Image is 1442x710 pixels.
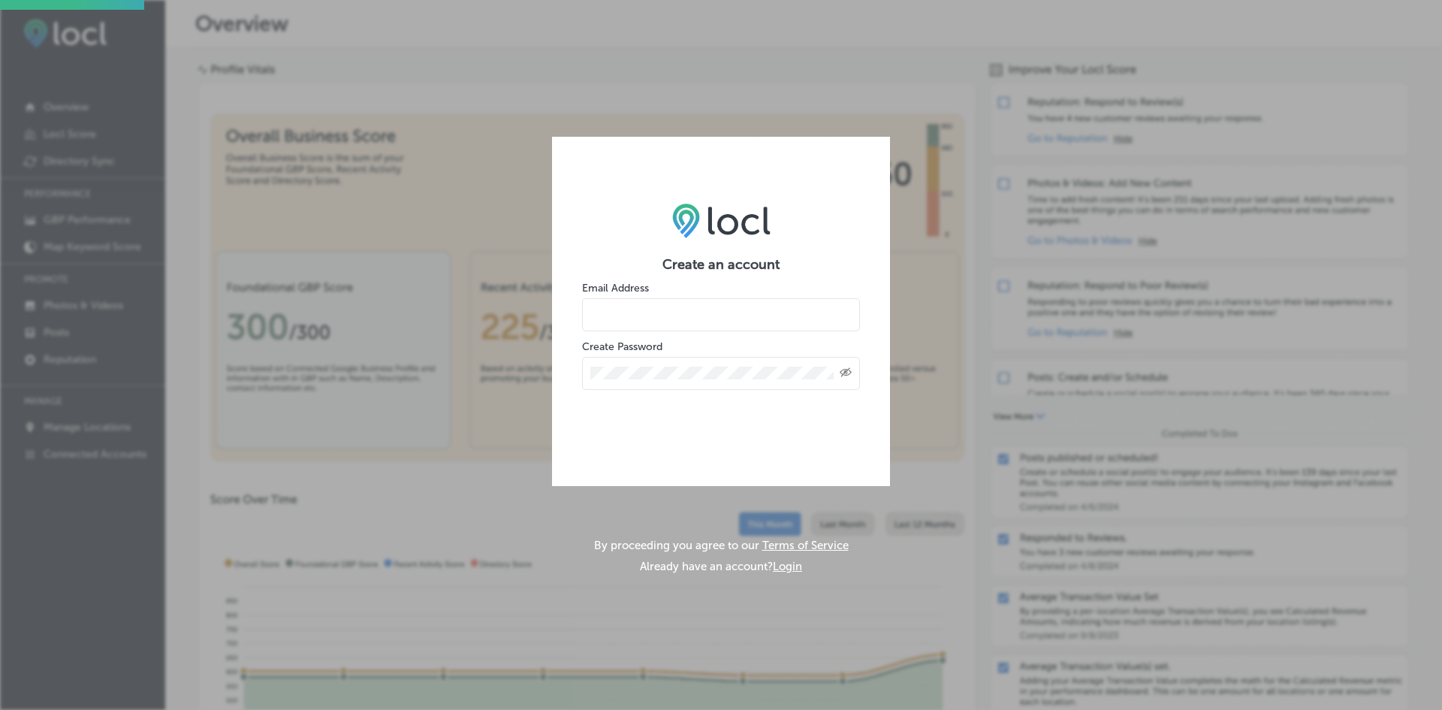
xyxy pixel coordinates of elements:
[582,340,662,353] label: Create Password
[582,256,860,273] h2: Create an account
[582,282,649,295] label: Email Address
[840,367,852,380] span: Toggle password visibility
[762,539,849,552] a: Terms of Service
[672,203,771,237] img: LOCL logo
[640,560,802,573] p: Already have an account?
[594,539,849,552] p: By proceeding you agree to our
[773,560,802,573] button: Login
